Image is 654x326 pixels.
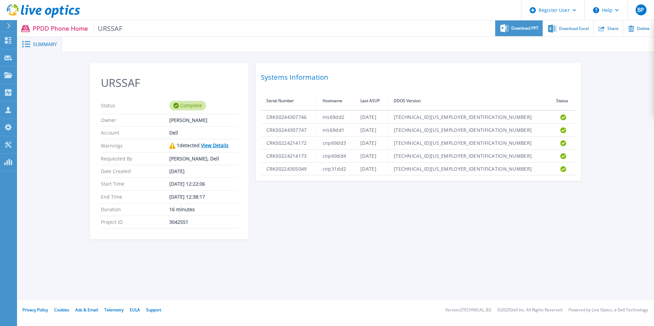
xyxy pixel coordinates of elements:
td: [DATE] [355,124,388,137]
td: [TECHNICAL_ID][US_EMPLOYER_IDENTIFICATION_NUMBER] [388,137,551,150]
p: Date Created [101,169,169,174]
td: CRK00244307746 [261,110,317,124]
td: CRK00244307747 [261,124,317,137]
div: [PERSON_NAME], Dell [169,156,238,161]
a: Cookies [54,307,69,313]
td: [TECHNICAL_ID][US_EMPLOYER_IDENTIFICATION_NUMBER] [388,150,551,162]
a: EULA [130,307,140,313]
p: Duration [101,207,169,212]
div: [PERSON_NAME] [169,118,238,123]
td: cnp69dd4 [317,150,355,162]
td: [DATE] [355,137,388,150]
th: Status [550,92,575,110]
li: Version: [TECHNICAL_ID] [445,308,491,312]
span: URSSAF [93,25,123,32]
th: DDOS Version [388,92,551,110]
p: Owner [101,118,169,123]
p: Start Time [101,181,169,187]
td: CRK00224214173 [261,150,317,162]
div: Complete [169,101,206,110]
td: [DATE] [355,150,388,162]
th: Serial Number [261,92,317,110]
div: 1 detected [169,143,238,149]
span: BP [637,7,644,13]
th: Hostname [317,92,355,110]
td: [TECHNICAL_ID][US_EMPLOYER_IDENTIFICATION_NUMBER] [388,110,551,124]
a: Ads & Email [75,307,98,313]
p: Requested By [101,156,169,161]
p: PPDD Phone Home [33,25,123,32]
div: [DATE] [169,169,238,174]
td: [DATE] [355,162,388,175]
th: Last ASUP [355,92,388,110]
a: View Details [201,142,229,149]
div: 3042551 [169,219,238,225]
a: Support [146,307,161,313]
p: Status [101,101,169,110]
div: [DATE] 12:22:06 [169,181,238,187]
p: End Time [101,194,169,200]
p: Warnings [101,143,169,149]
a: Privacy Policy [22,307,48,313]
td: nis69dd2 [317,110,355,124]
td: [DATE] [355,110,388,124]
li: © 2025 Dell Inc. All Rights Reserved [497,308,562,312]
h2: URSSAF [101,77,238,89]
td: [TECHNICAL_ID][US_EMPLOYER_IDENTIFICATION_NUMBER] [388,162,551,175]
td: nis69dd1 [317,124,355,137]
p: Project ID [101,219,169,225]
td: CRK00224305049 [261,162,317,175]
div: [DATE] 12:38:17 [169,194,238,200]
h2: Systems Information [261,71,576,83]
span: Delete [637,27,650,31]
a: Telemetry [104,307,124,313]
span: Download Excel [559,27,589,31]
p: Account [101,130,169,136]
div: Dell [169,130,238,136]
span: Download PPT [511,26,539,30]
div: 16 minutes [169,207,238,212]
td: [TECHNICAL_ID][US_EMPLOYER_IDENTIFICATION_NUMBER] [388,124,551,137]
td: cnp31dd2 [317,162,355,175]
td: cnp69dd3 [317,137,355,150]
li: Powered by Live Optics, a Dell Technology [569,308,648,312]
td: CRK00224214172 [261,137,317,150]
span: Share [607,27,619,31]
span: Summary [33,42,57,47]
